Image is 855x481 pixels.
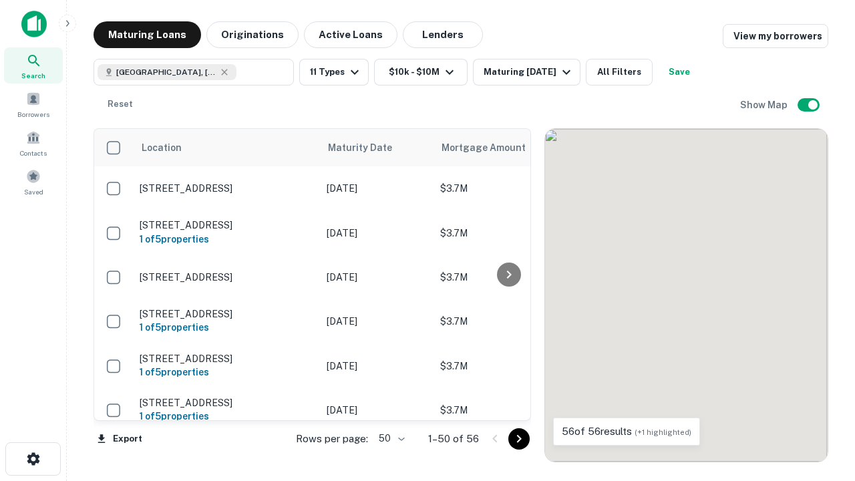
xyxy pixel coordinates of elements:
button: Maturing [DATE] [473,59,580,86]
button: Export [94,429,146,449]
p: [STREET_ADDRESS] [140,219,313,231]
button: All Filters [586,59,653,86]
iframe: Chat Widget [788,331,855,395]
p: [DATE] [327,270,427,285]
span: Borrowers [17,109,49,120]
span: Search [21,70,45,81]
p: 1–50 of 56 [428,431,479,447]
p: $3.7M [440,270,574,285]
img: capitalize-icon.png [21,11,47,37]
span: [GEOGRAPHIC_DATA], [GEOGRAPHIC_DATA] [116,66,216,78]
button: Originations [206,21,299,48]
a: View my borrowers [723,24,828,48]
p: [STREET_ADDRESS] [140,353,313,365]
span: (+1 highlighted) [635,428,691,436]
a: Search [4,47,63,84]
button: 11 Types [299,59,369,86]
h6: 1 of 5 properties [140,320,313,335]
p: $3.7M [440,181,574,196]
p: [STREET_ADDRESS] [140,271,313,283]
p: [DATE] [327,226,427,240]
h6: Show Map [740,98,790,112]
p: 56 of 56 results [562,424,691,440]
a: Contacts [4,125,63,161]
button: Reset [99,91,142,118]
th: Mortgage Amount [434,129,580,166]
span: Mortgage Amount [442,140,543,156]
span: Location [141,140,182,156]
p: [DATE] [327,181,427,196]
p: $3.7M [440,403,574,418]
span: Maturity Date [328,140,409,156]
p: [STREET_ADDRESS] [140,397,313,409]
p: [DATE] [327,314,427,329]
a: Borrowers [4,86,63,122]
span: Saved [24,186,43,197]
h6: 1 of 5 properties [140,232,313,247]
div: Maturing [DATE] [484,64,574,80]
p: Rows per page: [296,431,368,447]
span: Contacts [20,148,47,158]
a: Saved [4,164,63,200]
p: [DATE] [327,359,427,373]
button: Save your search to get updates of matches that match your search criteria. [658,59,701,86]
div: 0 0 [545,129,828,462]
button: Go to next page [508,428,530,450]
p: [STREET_ADDRESS] [140,308,313,320]
h6: 1 of 5 properties [140,365,313,379]
button: Active Loans [304,21,397,48]
p: [STREET_ADDRESS] [140,182,313,194]
button: Maturing Loans [94,21,201,48]
p: $3.7M [440,359,574,373]
p: [DATE] [327,403,427,418]
button: Lenders [403,21,483,48]
p: $3.7M [440,226,574,240]
p: $3.7M [440,314,574,329]
th: Maturity Date [320,129,434,166]
div: 50 [373,429,407,448]
th: Location [133,129,320,166]
button: $10k - $10M [374,59,468,86]
h6: 1 of 5 properties [140,409,313,424]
